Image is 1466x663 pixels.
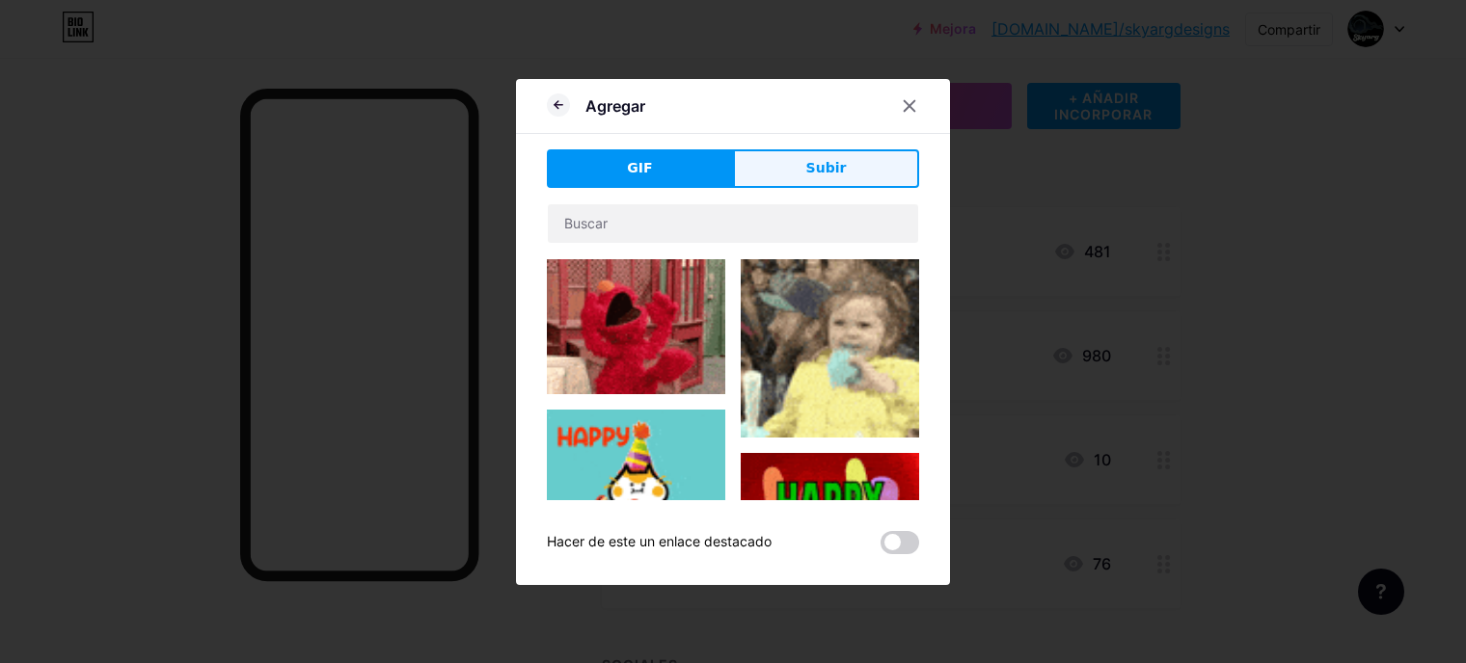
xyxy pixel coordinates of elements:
[585,96,645,116] font: Agregar
[548,204,918,243] input: Buscar
[547,410,725,588] img: Gihpy
[806,160,847,175] font: Subir
[741,453,919,631] img: Gihpy
[741,259,919,438] img: Gihpy
[547,533,772,549] font: Hacer de este un enlace destacado
[547,149,733,188] button: GIF
[627,160,652,175] font: GIF
[733,149,919,188] button: Subir
[547,259,725,395] img: Gihpy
